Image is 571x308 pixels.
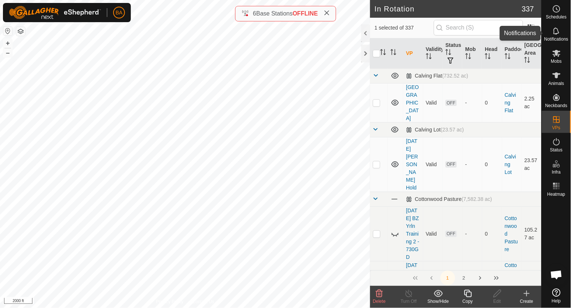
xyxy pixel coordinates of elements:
[406,262,419,299] a: [DATE] BZ Yrln Training 3
[380,50,386,56] p-sorticon: Activate to sort
[546,15,567,19] span: Schedules
[552,170,561,174] span: Infra
[394,298,424,305] div: Turn Off
[522,3,534,14] span: 337
[522,38,542,69] th: [GEOGRAPHIC_DATA] Area
[423,206,443,261] td: Valid
[406,208,419,260] a: [DATE] BZ Yrln Training 2 - 730GD
[485,54,491,60] p-sorticon: Activate to sort
[483,298,512,305] div: Edit
[156,298,184,305] a: Privacy Policy
[442,73,469,79] span: (732.52 ac)
[522,206,542,261] td: 105.27 ac
[375,24,434,32] span: 1 selected of 337
[446,161,457,168] span: OFF
[489,271,504,285] button: Last Page
[466,161,480,168] div: -
[482,83,502,122] td: 0
[406,196,492,202] div: Cottonwood Pasture
[542,285,571,306] a: Help
[446,100,457,106] span: OFF
[473,271,488,285] button: Next Page
[550,148,563,152] span: Status
[545,103,567,108] span: Neckbands
[552,299,561,303] span: Help
[482,261,502,300] td: 0
[522,261,542,300] td: 145.15 ac
[441,127,464,133] span: (23.57 ac)
[546,264,568,286] div: Open chat
[406,127,464,133] div: Calving Lot
[423,38,443,69] th: Validity
[406,84,419,121] a: [GEOGRAPHIC_DATA]
[441,271,455,285] button: 1
[434,20,523,35] input: Search (S)
[9,6,101,19] img: Gallagher Logo
[373,299,386,304] span: Delete
[466,99,480,107] div: -
[192,298,214,305] a: Contact Us
[505,92,516,113] a: Calving Flat
[505,154,516,175] a: Calving Lot
[446,231,457,237] span: OFF
[549,81,564,86] span: Animals
[505,262,518,299] a: Cottonwood Pasture
[482,206,502,261] td: 0
[446,50,452,56] p-sorticon: Activate to sort
[423,83,443,122] td: Valid
[551,59,562,64] span: Mobs
[293,10,318,17] span: OFFLINE
[443,38,463,69] th: Status
[453,298,483,305] div: Copy
[505,215,518,252] a: Cottonwood Pasture
[403,38,423,69] th: VP
[522,83,542,122] td: 2.25 ac
[426,54,432,60] p-sorticon: Activate to sort
[457,271,471,285] button: 2
[522,137,542,192] td: 23.57 ac
[547,192,565,196] span: Heatmap
[552,126,560,130] span: VPs
[466,54,471,60] p-sorticon: Activate to sort
[463,38,483,69] th: Mob
[505,54,511,60] p-sorticon: Activate to sort
[544,37,568,41] span: Notifications
[512,298,542,305] div: Create
[406,138,418,191] a: [DATE] [PERSON_NAME] Hold
[482,137,502,192] td: 0
[466,230,480,238] div: -
[423,137,443,192] td: Valid
[525,58,530,64] p-sorticon: Activate to sort
[391,50,397,56] p-sorticon: Activate to sort
[502,38,522,69] th: Paddock
[462,196,492,202] span: (7,582.38 ac)
[3,27,12,35] button: Reset Map
[423,261,443,300] td: Valid
[375,4,522,13] h2: In Rotation
[424,298,453,305] div: Show/Hide
[406,73,469,79] div: Calving Flat
[16,27,25,36] button: Map Layers
[253,10,256,17] span: 6
[116,9,123,17] span: BA
[256,10,293,17] span: Base Stations
[482,38,502,69] th: Head
[3,39,12,48] button: +
[3,48,12,57] button: –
